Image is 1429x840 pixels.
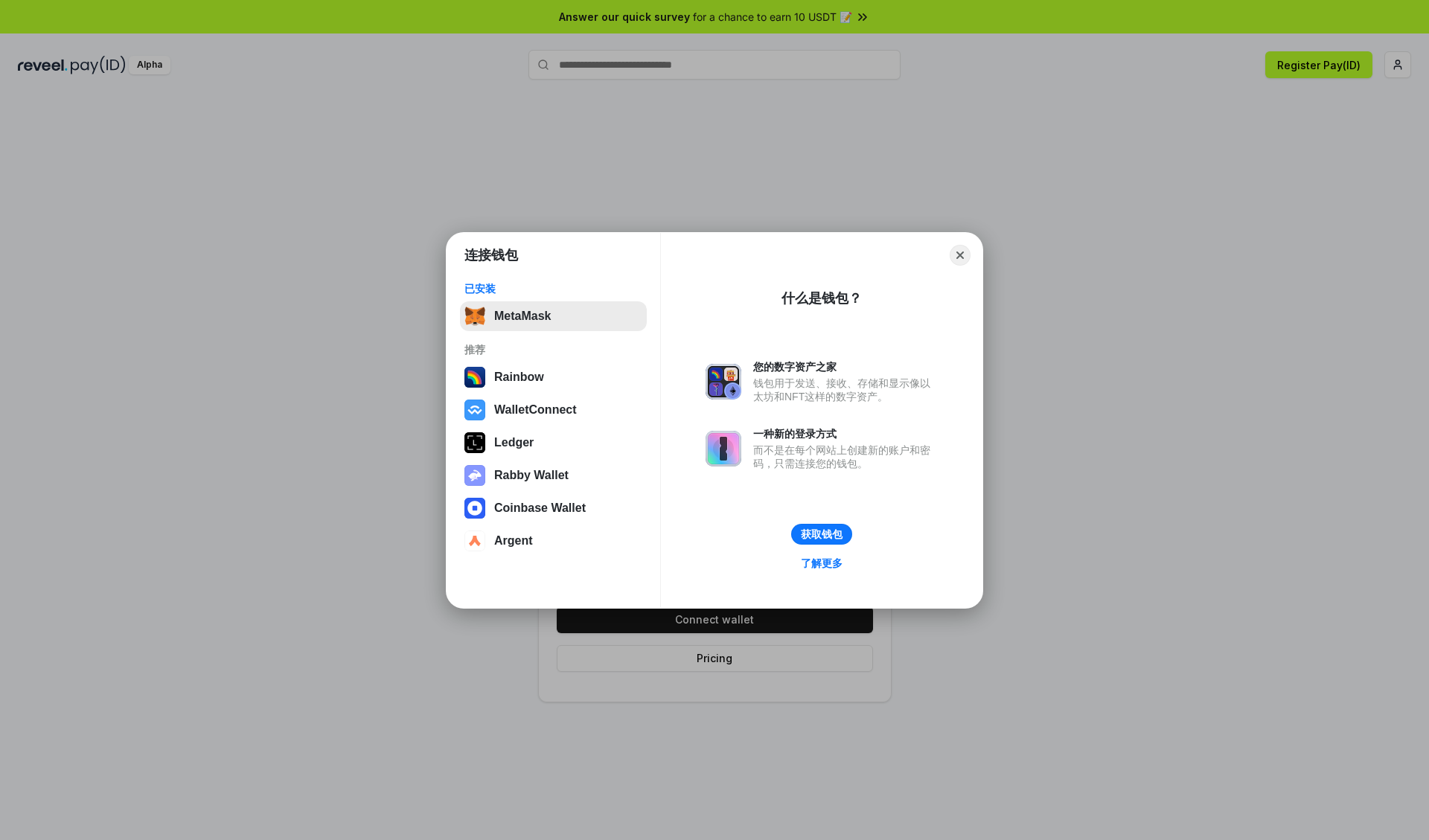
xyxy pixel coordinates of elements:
[791,524,852,545] button: 获取钱包
[494,534,533,548] div: Argent
[494,469,569,482] div: Rabby Wallet
[464,282,642,295] div: 已安装
[706,364,741,400] img: svg+xml,%3Csvg%20xmlns%3D%22http%3A%2F%2Fwww.w3.org%2F2000%2Fsvg%22%20fill%3D%22none%22%20viewBox...
[464,306,485,327] img: svg+xml,%3Csvg%20fill%3D%22none%22%20height%3D%2233%22%20viewBox%3D%220%200%2035%2033%22%20width%...
[801,557,843,570] div: 了解更多
[494,371,544,384] div: Rainbow
[464,400,485,420] img: svg+xml,%3Csvg%20width%3D%2228%22%20height%3D%2228%22%20viewBox%3D%220%200%2028%2028%22%20fill%3D...
[464,343,642,356] div: 推荐
[464,367,485,388] img: svg+xml,%3Csvg%20width%3D%22120%22%20height%3D%22120%22%20viewBox%3D%220%200%20120%20120%22%20fil...
[460,395,647,425] button: WalletConnect
[753,427,938,440] div: 一种新的登录方式
[792,554,851,573] a: 了解更多
[460,493,647,523] button: Coinbase Wallet
[460,461,647,490] button: Rabby Wallet
[753,376,938,403] div: 钱包用于发送、接收、存储和显示像以太坊和NFT这样的数字资产。
[801,528,843,541] div: 获取钱包
[460,301,647,331] button: MetaMask
[494,310,551,323] div: MetaMask
[460,362,647,392] button: Rainbow
[494,501,586,515] div: Coinbase Wallet
[464,498,485,519] img: svg+xml,%3Csvg%20width%3D%2228%22%20height%3D%2228%22%20viewBox%3D%220%200%2028%2028%22%20fill%3D...
[950,245,971,266] button: Close
[494,436,534,449] div: Ledger
[753,443,938,470] div: 而不是在每个网站上创建新的账户和密码，只需连接您的钱包。
[781,289,862,307] div: 什么是钱包？
[464,530,485,551] img: svg+xml,%3Csvg%20width%3D%2228%22%20height%3D%2228%22%20viewBox%3D%220%200%2028%2028%22%20fill%3D...
[706,431,741,467] img: svg+xml,%3Csvg%20xmlns%3D%22http%3A%2F%2Fwww.w3.org%2F2000%2Fsvg%22%20fill%3D%22none%22%20viewBox...
[464,465,485,486] img: svg+xml,%3Csvg%20xmlns%3D%22http%3A%2F%2Fwww.w3.org%2F2000%2Fsvg%22%20fill%3D%22none%22%20viewBox...
[460,428,647,458] button: Ledger
[460,526,647,556] button: Argent
[753,360,938,373] div: 您的数字资产之家
[464,432,485,453] img: svg+xml,%3Csvg%20xmlns%3D%22http%3A%2F%2Fwww.w3.org%2F2000%2Fsvg%22%20width%3D%2228%22%20height%3...
[494,403,577,417] div: WalletConnect
[464,246,518,264] h1: 连接钱包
